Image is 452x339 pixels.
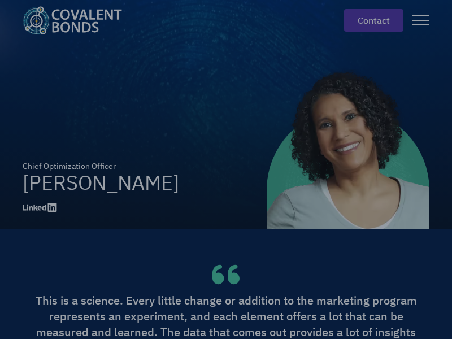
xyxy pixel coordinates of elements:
img: Covalent Bonds White / Teal Logo [23,6,122,34]
h1: [PERSON_NAME] [23,172,179,193]
img: Olga Torres [267,66,429,229]
div: Chief Optimization Officer [23,160,179,172]
a: contact [344,9,403,32]
a: home [23,6,131,34]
